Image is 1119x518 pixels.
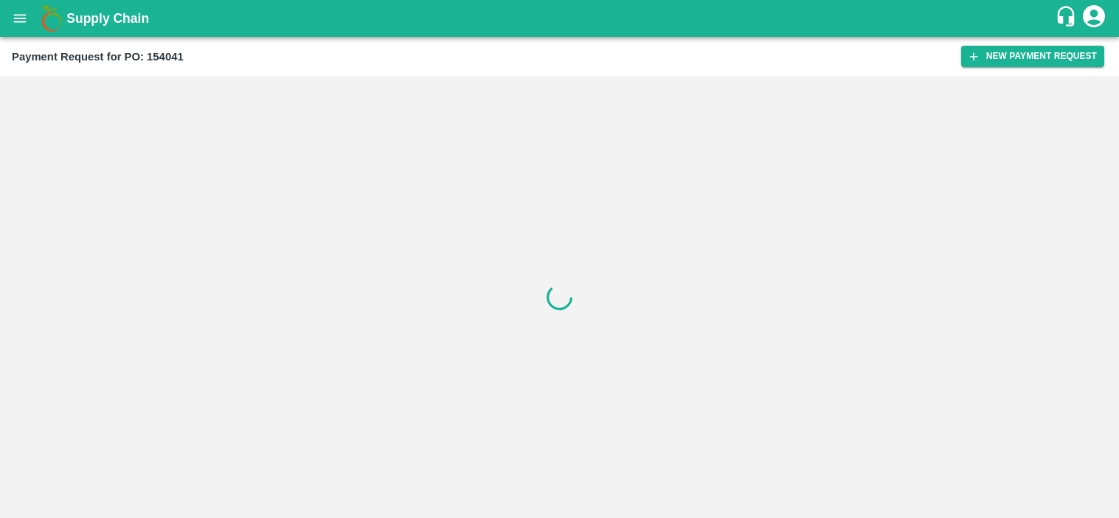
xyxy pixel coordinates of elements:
button: New Payment Request [961,46,1104,67]
div: account of current user [1081,3,1107,34]
button: open drawer [3,1,37,35]
img: logo [37,4,66,33]
div: customer-support [1055,5,1081,32]
b: Supply Chain [66,11,149,26]
b: Payment Request for PO: 154041 [12,51,184,63]
a: Supply Chain [66,8,1055,29]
